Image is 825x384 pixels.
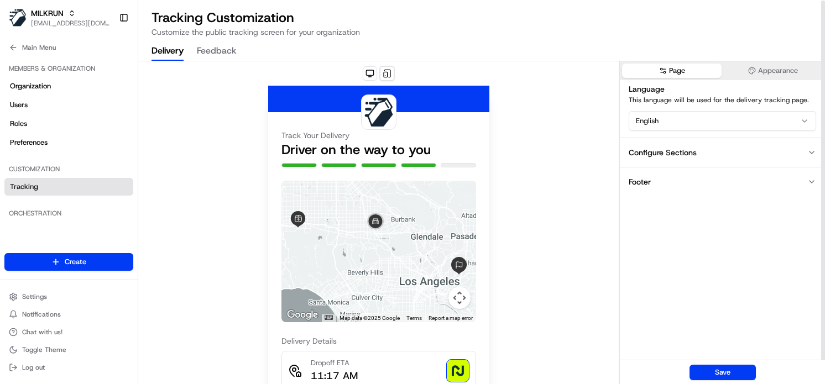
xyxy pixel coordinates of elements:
[152,9,812,27] h2: Tracking Customization
[4,115,133,133] a: Roles
[690,365,756,380] button: Save
[429,315,473,321] a: Report a map error
[4,289,133,304] button: Settings
[4,324,133,340] button: Chat with us!
[10,100,28,110] span: Users
[281,130,476,141] h3: Track Your Delivery
[284,308,321,322] a: Open this area in Google Maps (opens a new window)
[10,138,48,148] span: Preferences
[281,335,476,346] h3: Delivery Details
[622,64,721,78] button: Page
[364,97,394,127] img: logo-public_tracking_screen-MILKRUN-1699317411059.png
[4,307,133,322] button: Notifications
[629,147,697,158] div: Configure Sections
[65,257,86,267] span: Create
[22,328,62,336] span: Chat with us!
[340,315,400,321] span: Map data ©2025 Google
[629,176,651,187] div: Footer
[10,81,51,91] span: Organization
[4,96,133,114] a: Users
[284,308,321,322] img: Google
[152,42,184,61] button: Delivery
[724,64,823,78] button: Appearance
[31,8,64,19] button: MILKRUN
[22,292,47,301] span: Settings
[311,368,358,383] p: 11:17 AM
[10,119,27,129] span: Roles
[4,204,133,222] div: Orchestration
[447,360,469,382] img: photo_proof_of_delivery image
[10,182,38,192] span: Tracking
[620,138,825,167] button: Configure Sections
[281,141,476,159] h2: Driver on the way to you
[4,178,133,196] a: Tracking
[629,96,816,104] p: This language will be used for the delivery tracking page.
[22,363,45,372] span: Log out
[4,160,133,178] div: Customization
[9,9,27,27] img: MILKRUN
[325,315,332,320] button: Keyboard shortcuts
[197,42,236,61] button: Feedback
[620,167,825,196] button: Footer
[4,360,133,375] button: Log out
[4,342,133,357] button: Toggle Theme
[448,287,471,309] button: Map camera controls
[152,27,812,38] p: Customize the public tracking screen for your organization
[22,310,61,319] span: Notifications
[4,77,133,95] a: Organization
[311,358,358,368] p: Dropoff ETA
[4,60,133,77] div: Members & Organization
[22,345,66,354] span: Toggle Theme
[31,19,110,28] button: [EMAIL_ADDRESS][DOMAIN_NAME]
[4,40,133,55] button: Main Menu
[629,84,665,94] label: Language
[22,43,56,52] span: Main Menu
[4,4,114,31] button: MILKRUNMILKRUN[EMAIL_ADDRESS][DOMAIN_NAME]
[4,134,133,151] a: Preferences
[4,253,133,271] button: Create
[406,315,422,321] a: Terms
